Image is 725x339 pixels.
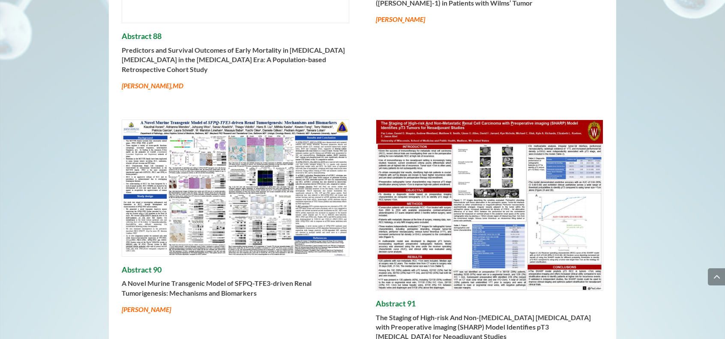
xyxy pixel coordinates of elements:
h4: Abstract 91 [376,299,603,313]
img: 90_Asrani.Kaushal [122,120,349,256]
strong: A Novel Murine Transgenic Model of SFPQ-TFE3-driven Renal Tumorigenesis: Mechanisms and Biomarkers [122,279,312,297]
img: 91_Lotan_Paz [376,120,603,290]
em: [PERSON_NAME],MD [122,81,183,90]
em: [PERSON_NAME] [122,305,171,313]
h4: Abstract 88 [122,32,349,45]
strong: Predictors and Survival Outcomes of Early Mortality in [MEDICAL_DATA] [MEDICAL_DATA] in the [MEDI... [122,46,345,73]
em: [PERSON_NAME] [376,15,425,23]
h4: Abstract 90 [122,265,349,279]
